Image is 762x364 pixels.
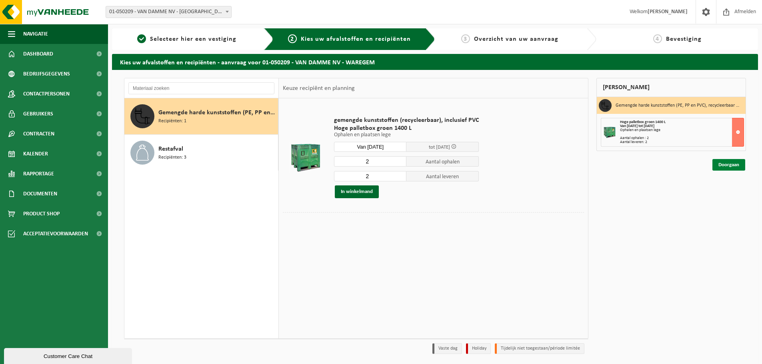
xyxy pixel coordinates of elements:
li: Tijdelijk niet toegestaan/période limitée [495,343,584,354]
span: Dashboard [23,44,53,64]
li: Vaste dag [432,343,462,354]
iframe: chat widget [4,346,134,364]
span: Acceptatievoorwaarden [23,224,88,244]
h2: Kies uw afvalstoffen en recipiënten - aanvraag voor 01-050209 - VAN DAMME NV - WAREGEM [112,54,758,70]
span: 4 [653,34,662,43]
span: Gemengde harde kunststoffen (PE, PP en PVC), recycleerbaar (industrieel) [158,108,276,117]
span: Recipiënten: 1 [158,117,186,125]
span: Overzicht van uw aanvraag [474,36,558,42]
input: Materiaal zoeken [128,82,274,94]
input: Selecteer datum [334,142,406,152]
span: Bedrijfsgegevens [23,64,70,84]
h3: Gemengde harde kunststoffen (PE, PP en PVC), recycleerbaar (industrieel) [616,99,740,112]
span: Kalender [23,144,48,164]
span: Documenten [23,184,57,204]
span: Contracten [23,124,54,144]
span: 3 [461,34,470,43]
span: Selecteer hier een vestiging [150,36,236,42]
span: Hoge palletbox groen 1400 L [334,124,479,132]
span: Aantal ophalen [406,156,479,167]
span: Contactpersonen [23,84,70,104]
span: Rapportage [23,164,54,184]
span: tot [DATE] [429,145,450,150]
span: Gebruikers [23,104,53,124]
span: Kies uw afvalstoffen en recipiënten [301,36,411,42]
span: 2 [288,34,297,43]
div: Ophalen en plaatsen lege [620,128,744,132]
div: Keuze recipiënt en planning [279,78,359,98]
span: Restafval [158,144,183,154]
div: [PERSON_NAME] [596,78,746,97]
p: Ophalen en plaatsen lege [334,132,479,138]
span: 01-050209 - VAN DAMME NV - WAREGEM [106,6,232,18]
div: Aantal ophalen : 2 [620,136,744,140]
span: Navigatie [23,24,48,44]
span: gemengde kunststoffen (recycleerbaar), inclusief PVC [334,116,479,124]
span: 01-050209 - VAN DAMME NV - WAREGEM [106,6,231,18]
button: Restafval Recipiënten: 3 [124,135,278,171]
span: Aantal leveren [406,171,479,181]
button: Gemengde harde kunststoffen (PE, PP en PVC), recycleerbaar (industrieel) Recipiënten: 1 [124,98,278,135]
a: Doorgaan [712,159,745,171]
span: Hoge palletbox groen 1400 L [620,120,666,124]
span: 1 [137,34,146,43]
a: 1Selecteer hier een vestiging [116,34,258,44]
span: Recipiënten: 3 [158,154,186,161]
li: Holiday [466,343,491,354]
button: In winkelmand [335,185,379,198]
div: Aantal leveren: 2 [620,140,744,144]
strong: Van [DATE] tot [DATE] [620,124,654,128]
span: Bevestiging [666,36,702,42]
strong: [PERSON_NAME] [648,9,688,15]
span: Product Shop [23,204,60,224]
